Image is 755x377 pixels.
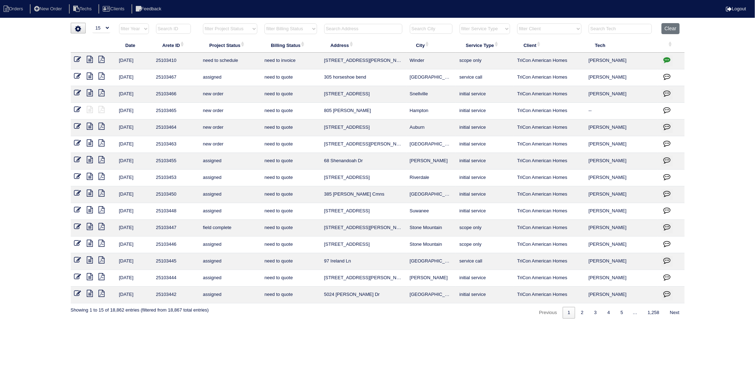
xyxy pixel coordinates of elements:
td: 68 Shenandoah Dr [321,153,406,170]
td: TriCon American Homes [514,203,585,220]
td: [PERSON_NAME] [585,253,658,270]
td: [PERSON_NAME] [585,203,658,220]
td: [PERSON_NAME] [585,53,658,69]
td: assigned [199,186,261,203]
td: need to quote [261,170,320,186]
td: need to invoice [261,53,320,69]
td: initial service [456,153,514,170]
td: initial service [456,270,514,287]
td: Hampton [406,103,456,120]
td: need to schedule [199,53,261,69]
td: 25103447 [152,220,199,237]
td: [PERSON_NAME] [585,136,658,153]
td: 25103467 [152,69,199,86]
td: [DATE] [116,270,152,287]
li: Feedback [132,4,167,14]
td: TriCon American Homes [514,270,585,287]
td: [DATE] [116,53,152,69]
td: [PERSON_NAME] [585,170,658,186]
td: assigned [199,253,261,270]
th: City: activate to sort column ascending [406,38,456,53]
td: [DATE] [116,186,152,203]
a: 3 [589,307,602,319]
a: Clients [98,6,130,11]
a: 1,258 [643,307,664,319]
td: initial service [456,103,514,120]
td: [PERSON_NAME] [585,287,658,303]
td: 25103444 [152,270,199,287]
td: [DATE] [116,69,152,86]
td: [DATE] [116,120,152,136]
td: service call [456,253,514,270]
td: need to quote [261,69,320,86]
input: Search Tech [589,24,652,34]
td: new order [199,136,261,153]
td: TriCon American Homes [514,220,585,237]
td: assigned [199,153,261,170]
a: Logout [726,6,746,11]
td: 25103465 [152,103,199,120]
td: [GEOGRAPHIC_DATA] [406,69,456,86]
a: 5 [616,307,628,319]
td: [DATE] [116,153,152,170]
td: Snellville [406,86,456,103]
li: Clients [98,4,130,14]
td: -- [585,103,658,120]
td: need to quote [261,220,320,237]
td: initial service [456,86,514,103]
td: assigned [199,287,261,303]
td: scope only [456,53,514,69]
td: TriCon American Homes [514,186,585,203]
td: need to quote [261,120,320,136]
li: Techs [69,4,97,14]
td: [DATE] [116,203,152,220]
td: new order [199,103,261,120]
th: Arete ID: activate to sort column ascending [152,38,199,53]
td: initial service [456,120,514,136]
td: need to quote [261,153,320,170]
a: Techs [69,6,97,11]
td: [STREET_ADDRESS] [321,120,406,136]
td: [STREET_ADDRESS][PERSON_NAME] [321,53,406,69]
td: [STREET_ADDRESS] [321,203,406,220]
td: initial service [456,203,514,220]
td: 25103455 [152,153,199,170]
td: 25103446 [152,237,199,253]
td: TriCon American Homes [514,136,585,153]
td: [PERSON_NAME] [585,186,658,203]
td: need to quote [261,270,320,287]
td: 25103466 [152,86,199,103]
td: need to quote [261,103,320,120]
td: [STREET_ADDRESS] [321,86,406,103]
td: TriCon American Homes [514,170,585,186]
td: 97 Ireland Ln [321,253,406,270]
td: assigned [199,203,261,220]
td: [DATE] [116,237,152,253]
span: … [628,310,642,315]
td: field complete [199,220,261,237]
td: TriCon American Homes [514,120,585,136]
input: Search Address [324,24,402,34]
td: Stone Mountain [406,237,456,253]
td: [PERSON_NAME] [585,270,658,287]
td: [DATE] [116,136,152,153]
td: 305 horseshoe bend [321,69,406,86]
td: scope only [456,237,514,253]
td: Stone Mountain [406,220,456,237]
a: New Order [30,6,68,11]
td: Winder [406,53,456,69]
td: service call [456,69,514,86]
th: Date [116,38,152,53]
td: [PERSON_NAME] [585,69,658,86]
td: new order [199,86,261,103]
td: TriCon American Homes [514,253,585,270]
td: initial service [456,136,514,153]
td: [GEOGRAPHIC_DATA] [406,186,456,203]
td: [PERSON_NAME] [585,220,658,237]
input: Search City [410,24,453,34]
td: Auburn [406,120,456,136]
td: [DATE] [116,103,152,120]
th: Tech [585,38,658,53]
td: [GEOGRAPHIC_DATA] [406,253,456,270]
a: Previous [534,307,562,319]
